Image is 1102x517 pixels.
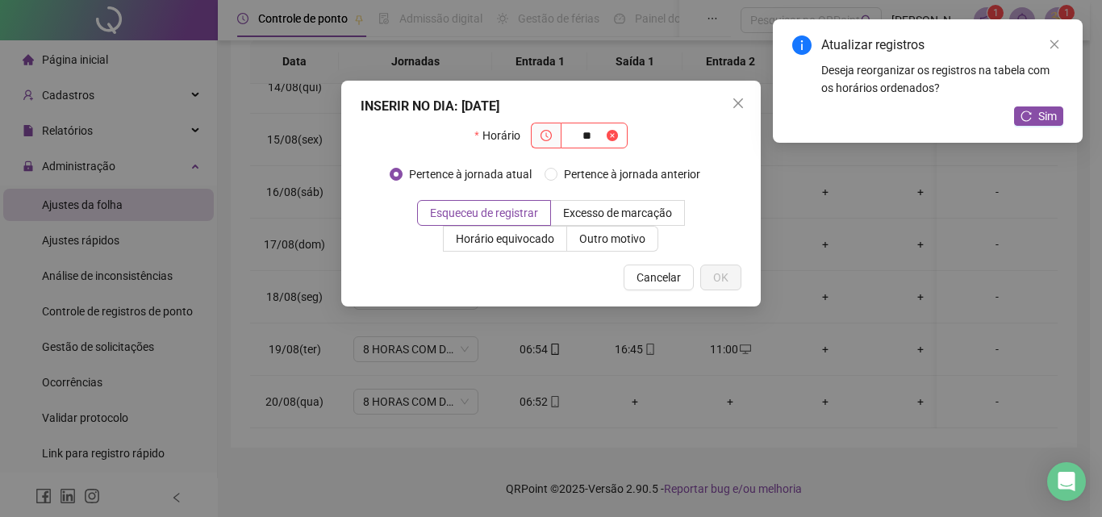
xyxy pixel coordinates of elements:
span: Excesso de marcação [563,206,672,219]
span: close [732,97,745,110]
button: Close [725,90,751,116]
a: Close [1046,35,1063,53]
span: Cancelar [637,269,681,286]
span: reload [1021,110,1032,122]
span: close [1049,39,1060,50]
div: INSERIR NO DIA : [DATE] [361,97,741,116]
div: Atualizar registros [821,35,1063,55]
label: Horário [474,123,530,148]
span: Pertence à jornada atual [403,165,538,183]
span: clock-circle [541,130,552,141]
button: Cancelar [624,265,694,290]
button: OK [700,265,741,290]
div: Deseja reorganizar os registros na tabela com os horários ordenados? [821,61,1063,97]
div: Open Intercom Messenger [1047,462,1086,501]
span: Sim [1038,107,1057,125]
span: info-circle [792,35,812,55]
span: Horário equivocado [456,232,554,245]
span: Esqueceu de registrar [430,206,538,219]
button: Sim [1014,106,1063,126]
span: Outro motivo [579,232,645,245]
span: Pertence à jornada anterior [557,165,707,183]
